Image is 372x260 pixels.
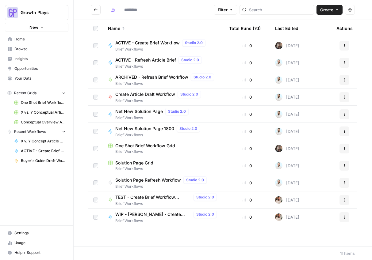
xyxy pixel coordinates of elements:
img: odyn83o5p1wan4k8cy2vh2ud1j9q [275,93,282,101]
span: ARCHIVED - Refresh Brief Workflow [115,74,188,80]
button: Go back [91,5,101,15]
span: X vs. Y Conceptual Articles [21,110,66,115]
div: [DATE] [275,42,299,49]
img: 09vqwntjgx3gjwz4ea1r9l7sj8gc [275,213,282,221]
span: Brief Workflows [115,81,217,86]
a: TEST - Create Brief Workflow (AirOps)Studio 2.0Brief Workflows [108,194,219,206]
a: Create Article Draft WorkflowStudio 2.0Brief Workflows [108,91,219,104]
span: Buyer's Guide Draft Workflow [21,158,66,164]
span: Recent Grids [14,90,36,96]
span: ACTIVE - Create Brief Workflow [21,148,66,154]
span: Brief Workflows [108,149,219,154]
button: Recent Workflows [5,127,68,136]
a: Conceptual Overview Article Grid [11,117,68,127]
div: [DATE] [275,145,299,152]
div: 0 [229,214,265,220]
span: Conceptual Overview Article Grid [21,119,66,125]
span: Brief Workflows [115,201,219,206]
div: [DATE] [275,128,299,135]
span: One Shot Brief Workflow Grid [115,143,175,149]
span: Studio 2.0 [194,74,211,80]
div: 0 [229,128,265,134]
div: [DATE] [275,196,299,204]
a: X v. Y Concept Article Generator [11,136,68,146]
div: 0 [229,197,265,203]
span: Opportunities [14,66,66,71]
span: Create [320,7,333,13]
span: Brief Workflows [115,184,209,189]
a: Solution Page Refresh WorkflowStudio 2.0Brief Workflows [108,176,219,189]
span: ACTIVE - Refresh Article Brief [115,57,176,63]
a: ACTIVE - Refresh Article BriefStudio 2.0Brief Workflows [108,56,219,69]
span: Studio 2.0 [181,57,199,63]
div: 0 [229,111,265,117]
input: Search [249,7,311,13]
img: odyn83o5p1wan4k8cy2vh2ud1j9q [275,76,282,84]
span: X v. Y Concept Article Generator [21,138,66,144]
div: [DATE] [275,162,299,169]
img: odyn83o5p1wan4k8cy2vh2ud1j9q [275,59,282,66]
img: odyn83o5p1wan4k8cy2vh2ud1j9q [275,111,282,118]
span: TEST - Create Brief Workflow (AirOps) [115,194,191,200]
a: Insights [5,54,68,64]
span: Help + Support [14,250,66,255]
a: Net New Solution Page 1800Studio 2.0Brief Workflows [108,125,219,138]
span: Brief Workflows [115,98,203,104]
div: Name [108,20,219,37]
a: WIP - [PERSON_NAME] - Create Brief WorkflowStudio 2.0Brief Workflows [108,211,219,224]
img: Growth Plays Logo [7,7,18,18]
span: Recent Workflows [14,129,46,134]
button: Help + Support [5,248,68,258]
div: Total Runs (7d) [229,20,261,37]
a: One Shot Brief Workflow GridBrief Workflows [108,143,219,154]
a: ACTIVE - Create Brief Workflow [11,146,68,156]
div: [DATE] [275,59,299,66]
span: Brief Workflows [108,166,219,171]
span: Filter [218,7,228,13]
span: Solution Page Grid [115,160,153,166]
a: X vs. Y Conceptual Articles [11,107,68,117]
img: odyn83o5p1wan4k8cy2vh2ud1j9q [275,128,282,135]
div: Actions [336,20,353,37]
span: Studio 2.0 [196,194,214,200]
span: Growth Plays [21,9,58,16]
span: Brief Workflows [115,218,219,224]
button: Recent Grids [5,89,68,98]
div: [DATE] [275,179,299,187]
button: New [5,23,68,32]
span: Your Data [14,76,66,81]
div: 0 [229,163,265,169]
span: Brief Workflows [115,132,202,138]
a: One Shot Brief Workflow Grid [11,98,68,107]
div: [DATE] [275,93,299,101]
span: WIP - [PERSON_NAME] - Create Brief Workflow [115,211,191,217]
div: [DATE] [275,111,299,118]
span: Settings [14,230,66,236]
span: ACTIVE - Create Brief Workflow [115,40,180,46]
a: Usage [5,238,68,248]
span: One Shot Brief Workflow Grid [21,100,66,105]
span: Studio 2.0 [196,212,214,217]
span: Studio 2.0 [185,40,203,46]
div: [DATE] [275,76,299,84]
a: Solution Page GridBrief Workflows [108,160,219,171]
span: Home [14,36,66,42]
a: Home [5,34,68,44]
button: Filter [214,5,237,15]
button: Create [316,5,343,15]
a: Browse [5,44,68,54]
a: ACTIVE - Create Brief WorkflowStudio 2.0Brief Workflows [108,39,219,52]
img: 09vqwntjgx3gjwz4ea1r9l7sj8gc [275,196,282,204]
a: Opportunities [5,64,68,73]
img: hdvq4edqhod41033j3abmrftx7xs [275,145,282,152]
div: 11 Items [340,250,355,256]
span: Brief Workflows [115,64,204,69]
span: Brief Workflows [115,115,191,121]
div: 0 [229,94,265,100]
div: 0 [229,60,265,66]
img: hdvq4edqhod41033j3abmrftx7xs [275,42,282,49]
span: Studio 2.0 [179,126,197,131]
button: Workspace: Growth Plays [5,5,68,20]
a: ARCHIVED - Refresh Brief WorkflowStudio 2.0Brief Workflows [108,73,219,86]
a: Buyer's Guide Draft Workflow [11,156,68,166]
